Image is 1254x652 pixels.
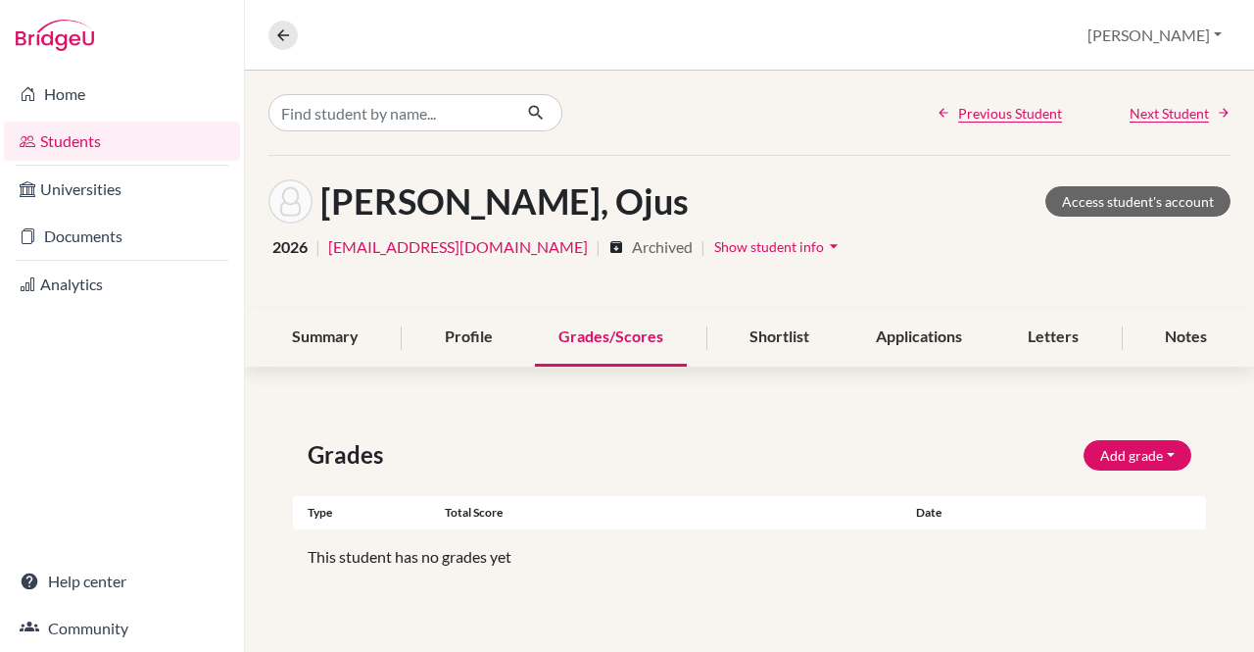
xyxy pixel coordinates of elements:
a: Analytics [4,265,240,304]
a: Community [4,609,240,648]
button: [PERSON_NAME] [1079,17,1230,54]
span: | [315,235,320,259]
a: Documents [4,217,240,256]
div: Applications [852,309,986,367]
a: Students [4,122,240,161]
div: Date [901,504,1130,522]
div: Summary [268,309,382,367]
span: 2026 [272,235,308,259]
div: Total score [445,504,901,522]
div: Notes [1141,309,1230,367]
i: archive [608,239,624,255]
span: Next Student [1130,103,1209,124]
span: Archived [632,235,693,259]
a: Previous Student [937,103,1062,124]
div: Grades/Scores [535,309,687,367]
div: Profile [421,309,516,367]
a: Universities [4,170,240,209]
button: Show student infoarrow_drop_down [713,231,844,262]
span: Show student info [714,238,824,255]
span: | [596,235,601,259]
a: Access student's account [1045,186,1230,217]
input: Find student by name... [268,94,511,131]
a: Home [4,75,240,114]
a: Help center [4,562,240,601]
div: Letters [1004,309,1102,367]
p: This student has no grades yet [308,545,1191,569]
h1: [PERSON_NAME], Ojus [320,180,689,223]
span: | [700,235,705,259]
img: Ojus Pratap Singh's avatar [268,179,313,224]
span: Previous Student [958,103,1062,124]
span: Grades [308,437,391,473]
img: Bridge-U [16,20,94,51]
a: [EMAIL_ADDRESS][DOMAIN_NAME] [328,235,588,259]
div: Shortlist [726,309,833,367]
div: Type [293,504,445,522]
a: Next Student [1130,103,1230,124]
i: arrow_drop_down [824,236,844,256]
button: Add grade [1084,440,1191,471]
